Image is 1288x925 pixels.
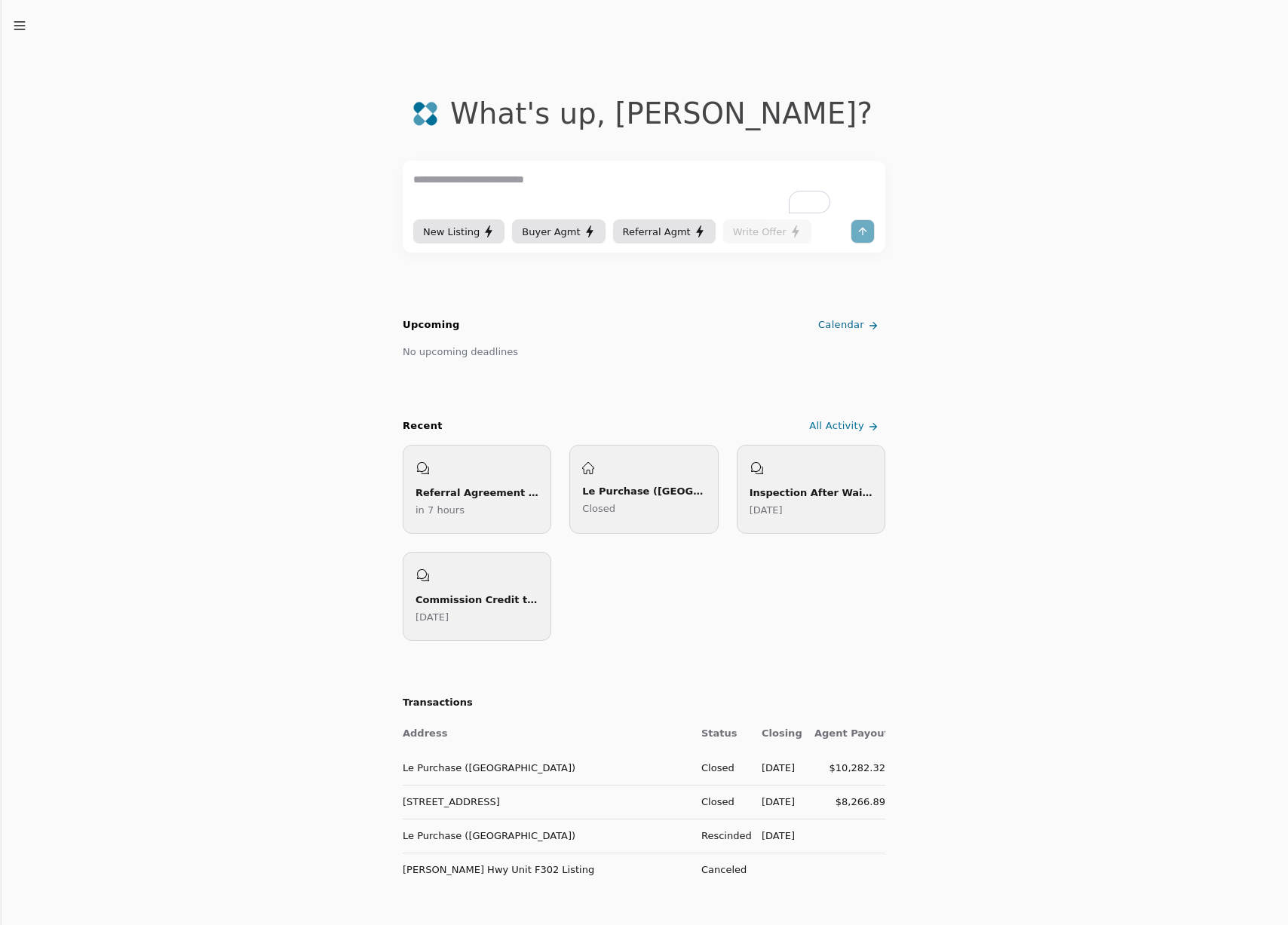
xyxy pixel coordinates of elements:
[613,219,716,244] button: Referral Agmt
[403,317,460,333] h2: Upcoming
[750,504,783,516] time: Friday, June 27, 2025 at 7:08:37 AM
[689,717,750,751] th: Status
[403,445,551,534] a: Referral Agreement Form Preparationin 7 hours
[689,785,750,819] td: Closed
[623,224,691,240] span: Referral Agmt
[737,445,885,534] a: Inspection After Waiver Addendum Explained[DATE]
[403,751,689,785] td: Le Purchase ([GEOGRAPHIC_DATA])
[689,853,750,887] td: Canceled
[450,96,872,130] div: What's up , [PERSON_NAME] ?
[412,101,438,127] img: logo
[802,717,885,751] th: Agent Payout
[522,224,580,240] span: Buyer Agmt
[403,819,689,853] td: Le Purchase ([GEOGRAPHIC_DATA])
[413,219,504,244] button: New Listing
[403,695,885,711] h2: Transactions
[815,313,885,338] a: Calendar
[809,418,864,434] span: All Activity
[818,317,864,333] span: Calendar
[750,785,802,819] td: [DATE]
[403,785,689,819] td: [STREET_ADDRESS]
[750,751,802,785] td: [DATE]
[423,224,495,240] div: New Listing
[403,853,689,887] td: [PERSON_NAME] Hwy Unit F302 Listing
[512,219,605,244] button: Buyer Agmt
[814,794,885,810] div: $8,266.89
[582,501,705,516] p: Closed
[416,611,449,623] time: Tuesday, June 24, 2025 at 11:06:23 PM
[403,344,518,360] div: No upcoming deadlines
[413,171,875,216] textarea: To enrich screen reader interactions, please activate Accessibility in Grammarly extension settings
[814,760,885,776] div: $10,282.32
[403,418,443,434] div: Recent
[689,819,750,853] td: Rescinded
[750,819,802,853] td: [DATE]
[569,445,718,534] a: Le Purchase ([GEOGRAPHIC_DATA])Closed
[750,717,802,751] th: Closing
[416,504,465,516] time: Wednesday, September 10, 2025 at 4:26:59 PM
[582,483,705,499] div: Le Purchase ([GEOGRAPHIC_DATA])
[416,485,538,501] div: Referral Agreement Form Preparation
[806,414,885,439] a: All Activity
[403,717,689,751] th: Address
[416,592,538,608] div: Commission Credit to Buyer Forms
[689,751,750,785] td: Closed
[750,485,872,501] div: Inspection After Waiver Addendum Explained
[403,552,551,641] a: Commission Credit to Buyer Forms[DATE]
